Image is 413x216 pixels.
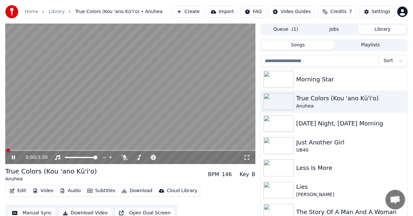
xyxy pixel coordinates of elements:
[296,147,405,154] div: UB40
[296,103,405,109] div: Anuhea
[37,154,47,161] span: 3:39
[5,5,18,18] img: youka
[384,58,393,64] span: Sort
[241,6,266,18] button: FAQ
[26,154,41,161] div: /
[172,6,204,18] button: Create
[268,6,315,18] button: Video Guides
[296,119,405,128] div: [DATE] Night, [DATE] Morning
[262,25,310,34] button: Queue
[334,41,407,50] button: Playlists
[207,6,238,18] button: Import
[296,182,405,191] div: Lies
[372,8,390,15] div: Settings
[349,8,352,15] span: 7
[5,167,97,176] div: True Colors (Kou 'ano Kū'i'o)
[30,186,56,195] button: Video
[386,190,405,209] a: Open chat
[222,171,232,178] div: 146
[292,26,298,33] span: ( 1 )
[296,163,405,173] div: Less Is More
[49,8,65,15] a: Library
[240,171,249,178] div: Key
[296,75,405,84] div: Morning Star
[252,171,255,178] div: B
[296,94,405,103] div: True Colors (Kou 'ano Kū'i'o)
[296,138,405,147] div: Just Another Girl
[119,186,155,195] button: Download
[75,8,163,15] span: True Colors (Kou 'ano Kū'i'o) • Anuhea
[330,8,346,15] span: Credits
[310,25,358,34] button: Jobs
[358,25,407,34] button: Library
[26,154,36,161] span: 0:00
[7,186,29,195] button: Edit
[85,186,118,195] button: Subtitles
[360,6,395,18] button: Settings
[208,171,219,178] div: BPM
[167,188,197,194] div: Cloud Library
[318,6,357,18] button: Credits7
[25,8,38,15] a: Home
[262,41,334,50] button: Songs
[5,176,97,182] div: Anuhea
[25,8,163,15] nav: breadcrumb
[296,191,405,198] div: [PERSON_NAME]
[57,186,83,195] button: Audio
